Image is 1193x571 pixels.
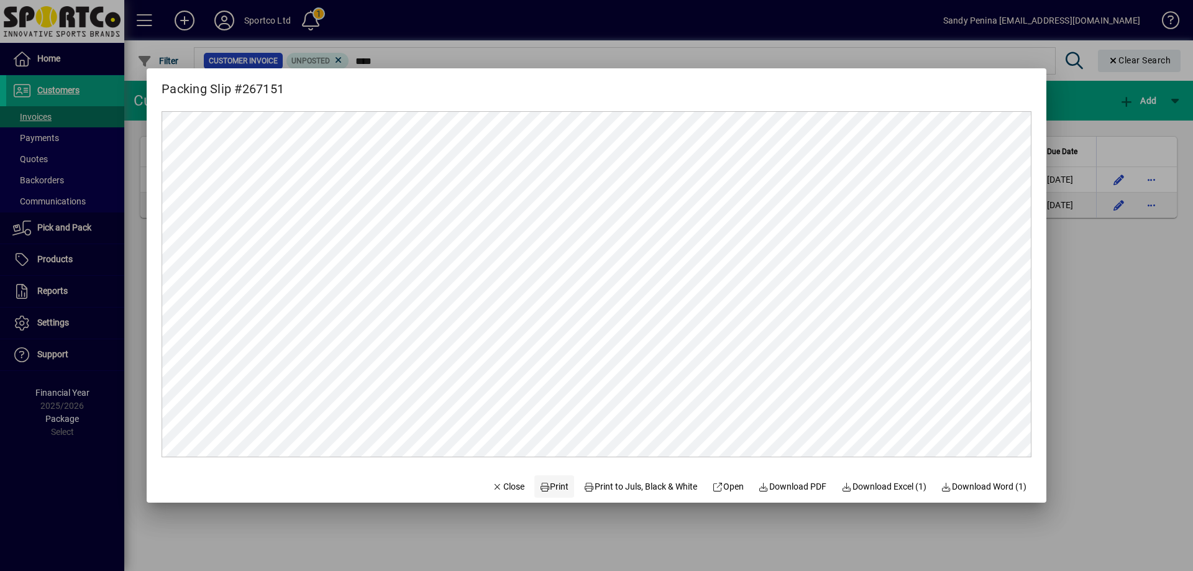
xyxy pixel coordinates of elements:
h2: Packing Slip #267151 [147,68,299,99]
a: Open [707,475,749,498]
span: Download Excel (1) [841,480,926,493]
span: Download Word (1) [941,480,1027,493]
button: Print to Juls, Black & White [579,475,703,498]
button: Print [534,475,574,498]
a: Download PDF [754,475,832,498]
button: Close [487,475,529,498]
span: Print [539,480,569,493]
button: Download Excel (1) [836,475,931,498]
span: Close [492,480,524,493]
button: Download Word (1) [936,475,1032,498]
span: Print to Juls, Black & White [584,480,698,493]
span: Download PDF [759,480,827,493]
span: Open [712,480,744,493]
